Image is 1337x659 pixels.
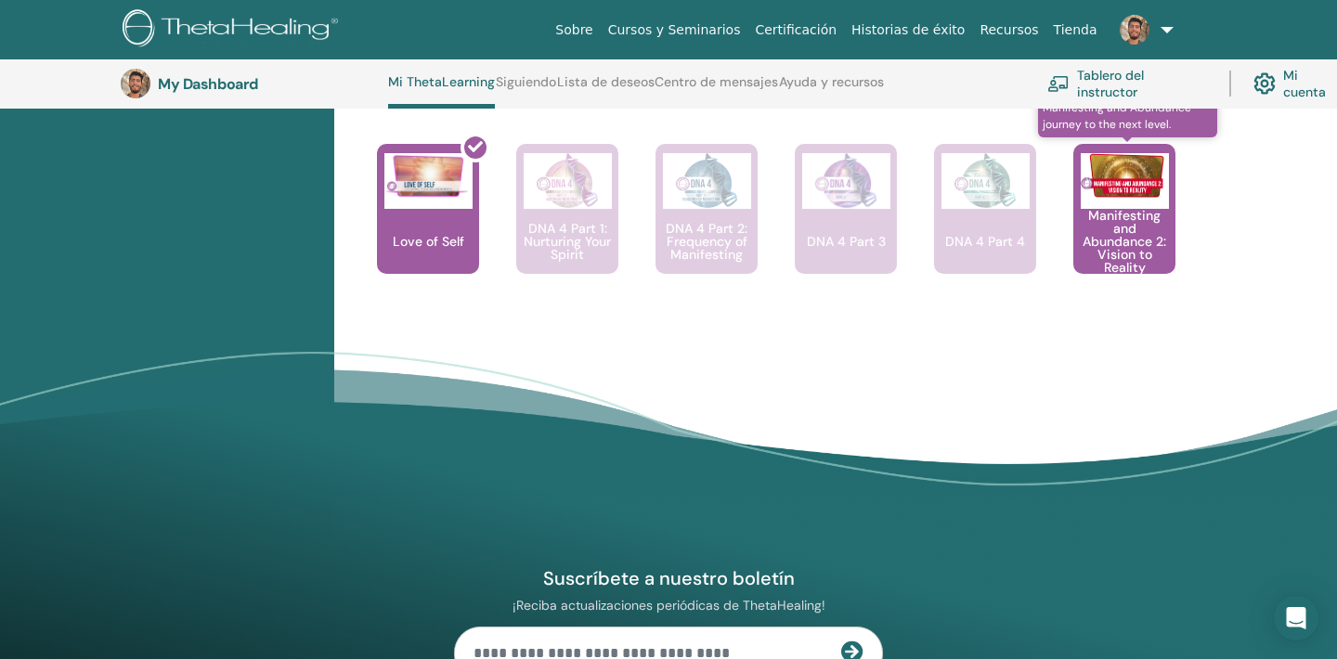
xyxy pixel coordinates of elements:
a: Lista de deseos [557,74,655,104]
a: Recursos [972,13,1045,47]
a: Certificación [747,13,844,47]
img: default.jpg [1120,15,1149,45]
a: Ayuda y recursos [779,74,884,104]
a: Centro de mensajes [655,74,778,104]
p: DNA 4 Part 4 [938,235,1032,248]
a: Tienda [1046,13,1105,47]
a: DNA 4 Part 2: Frequency of Manifesting DNA 4 Part 2: Frequency of Manifesting [656,144,758,311]
p: Manifesting and Abundance 2: Vision to Reality [1073,209,1175,274]
a: Tablero del instructor [1047,63,1207,104]
div: Open Intercom Messenger [1274,596,1318,640]
p: ¡Reciba actualizaciones periódicas de ThetaHealing! [454,597,883,614]
p: DNA 4 Part 3 [799,235,893,248]
img: DNA 4 Part 4 [941,153,1030,209]
span: This seminar takes your Manifesting and Abundance journey to the next level. [1038,78,1217,137]
p: Love of Self [385,235,472,248]
a: Mi ThetaLearning [388,74,495,109]
h3: My Dashboard [158,75,344,93]
img: cog.svg [1253,68,1276,99]
img: DNA 4 Part 3 [802,153,890,209]
img: logo.png [123,9,344,51]
img: DNA 4 Part 2: Frequency of Manifesting [663,153,751,209]
img: Manifesting and Abundance 2: Vision to Reality [1081,153,1169,199]
img: DNA 4 Part 1: Nurturing Your Spirit [524,153,612,209]
a: DNA 4 Part 4 DNA 4 Part 4 [934,144,1036,311]
a: Cursos y Seminarios [601,13,748,47]
p: DNA 4 Part 2: Frequency of Manifesting [656,222,758,261]
h4: Suscríbete a nuestro boletín [454,566,883,590]
img: chalkboard-teacher.svg [1047,75,1070,92]
a: This seminar takes your Manifesting and Abundance journey to the next level. Manifesting and Abun... [1073,144,1175,311]
img: Love of Self [384,153,473,199]
p: DNA 4 Part 1: Nurturing Your Spirit [516,222,618,261]
a: Siguiendo [496,74,556,104]
img: default.jpg [121,69,150,98]
a: DNA 4 Part 3 DNA 4 Part 3 [795,144,897,311]
a: Love of Self Love of Self [377,144,479,311]
a: Historias de éxito [844,13,972,47]
a: DNA 4 Part 1: Nurturing Your Spirit DNA 4 Part 1: Nurturing Your Spirit [516,144,618,311]
a: Sobre [548,13,600,47]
